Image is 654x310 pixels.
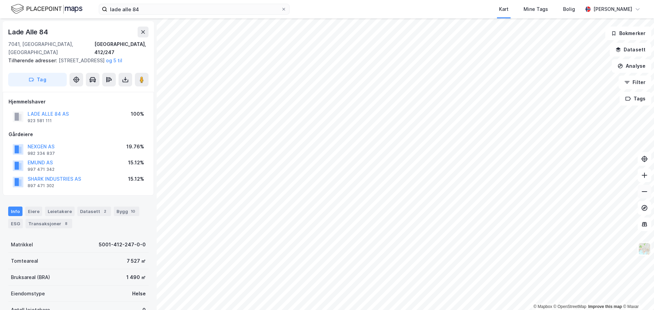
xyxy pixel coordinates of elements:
button: Filter [619,76,651,89]
div: [PERSON_NAME] [593,5,632,13]
div: ESG [8,219,23,228]
button: Tag [8,73,67,86]
div: Matrikkel [11,241,33,249]
div: Info [8,207,22,216]
iframe: Chat Widget [620,277,654,310]
span: Tilhørende adresser: [8,58,59,63]
button: Datasett [610,43,651,56]
img: Z [638,242,651,255]
div: Datasett [77,207,111,216]
div: Hjemmelshaver [9,98,148,106]
a: OpenStreetMap [554,304,587,309]
a: Mapbox [533,304,552,309]
div: 997 471 342 [28,167,54,172]
div: 7 527 ㎡ [127,257,146,265]
div: Bygg [114,207,139,216]
div: 1 490 ㎡ [126,273,146,281]
div: Mine Tags [524,5,548,13]
button: Tags [620,92,651,105]
div: Helse [132,290,146,298]
div: Leietakere [45,207,75,216]
div: Kart [499,5,509,13]
div: 897 471 302 [28,183,54,189]
button: Analyse [612,59,651,73]
div: Eiere [25,207,42,216]
img: logo.f888ab2527a4732fd821a326f86c7f29.svg [11,3,82,15]
div: Transaksjoner [26,219,72,228]
div: Bolig [563,5,575,13]
div: 100% [131,110,144,118]
div: 982 334 837 [28,151,55,156]
a: Improve this map [588,304,622,309]
div: Gårdeiere [9,130,148,138]
div: 19.76% [126,143,144,151]
div: [STREET_ADDRESS] [8,56,143,65]
div: 10 [129,208,137,215]
div: 8 [63,220,69,227]
div: Eiendomstype [11,290,45,298]
div: 923 581 111 [28,118,52,124]
input: Søk på adresse, matrikkel, gårdeiere, leietakere eller personer [107,4,281,14]
div: 15.12% [128,175,144,183]
button: Bokmerker [605,27,651,40]
div: Lade Alle 84 [8,27,49,37]
div: [GEOGRAPHIC_DATA], 412/247 [94,40,149,56]
div: 7041, [GEOGRAPHIC_DATA], [GEOGRAPHIC_DATA] [8,40,94,56]
div: 15.12% [128,159,144,167]
div: 2 [102,208,108,215]
div: Bruksareal (BRA) [11,273,50,281]
div: 5001-412-247-0-0 [99,241,146,249]
div: Tomteareal [11,257,38,265]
